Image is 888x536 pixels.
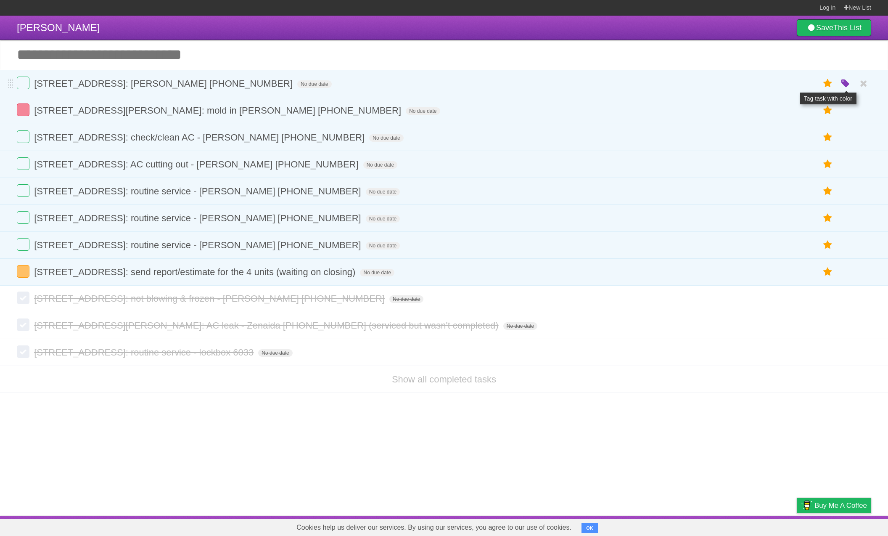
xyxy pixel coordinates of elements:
[363,161,397,169] span: No due date
[833,24,862,32] b: This List
[814,498,867,513] span: Buy me a coffee
[17,22,100,33] span: [PERSON_NAME]
[820,103,836,117] label: Star task
[366,215,400,223] span: No due date
[17,77,29,89] label: Done
[34,213,363,223] span: [STREET_ADDRESS]: routine service - [PERSON_NAME] [PHONE_NUMBER]
[503,322,537,330] span: No due date
[17,211,29,224] label: Done
[34,347,256,358] span: [STREET_ADDRESS]: routine service - lockbox 6033
[297,80,331,88] span: No due date
[17,345,29,358] label: Done
[392,374,496,385] a: Show all completed tasks
[820,157,836,171] label: Star task
[406,107,440,115] span: No due date
[786,518,808,534] a: Privacy
[34,240,363,250] span: [STREET_ADDRESS]: routine service - [PERSON_NAME] [PHONE_NUMBER]
[17,157,29,170] label: Done
[34,293,387,304] span: [STREET_ADDRESS]: not blowing & frozen - [PERSON_NAME] [PHONE_NUMBER]
[366,242,400,249] span: No due date
[360,269,394,276] span: No due date
[369,134,403,142] span: No due date
[258,349,292,357] span: No due date
[366,188,400,196] span: No due date
[17,184,29,197] label: Done
[17,103,29,116] label: Done
[581,523,598,533] button: OK
[820,184,836,198] label: Star task
[34,105,403,116] span: [STREET_ADDRESS][PERSON_NAME]: mold in [PERSON_NAME] [PHONE_NUMBER]
[820,211,836,225] label: Star task
[288,519,580,536] span: Cookies help us deliver our services. By using our services, you agree to our use of cookies.
[17,238,29,251] label: Done
[685,518,703,534] a: About
[17,130,29,143] label: Done
[34,267,357,277] span: [STREET_ADDRESS]: send report/estimate for the 4 units (waiting on closing)
[820,238,836,252] label: Star task
[17,265,29,278] label: Done
[797,19,871,36] a: SaveThis List
[17,292,29,304] label: Done
[34,159,360,170] span: [STREET_ADDRESS]: AC cutting out - [PERSON_NAME] [PHONE_NUMBER]
[757,518,776,534] a: Terms
[820,130,836,144] label: Star task
[820,77,836,90] label: Star task
[34,132,367,143] span: [STREET_ADDRESS]: check/clean AC - [PERSON_NAME] [PHONE_NUMBER]
[34,186,363,196] span: [STREET_ADDRESS]: routine service - [PERSON_NAME] [PHONE_NUMBER]
[801,498,812,512] img: Buy me a coffee
[818,518,871,534] a: Suggest a feature
[34,78,295,89] span: [STREET_ADDRESS]: [PERSON_NAME] [PHONE_NUMBER]
[17,318,29,331] label: Done
[820,265,836,279] label: Star task
[797,498,871,513] a: Buy me a coffee
[713,518,747,534] a: Developers
[389,295,423,303] span: No due date
[34,320,501,331] span: [STREET_ADDRESS][PERSON_NAME]: AC leak - Zenaida [PHONE_NUMBER] (serviced but wasn't completed)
